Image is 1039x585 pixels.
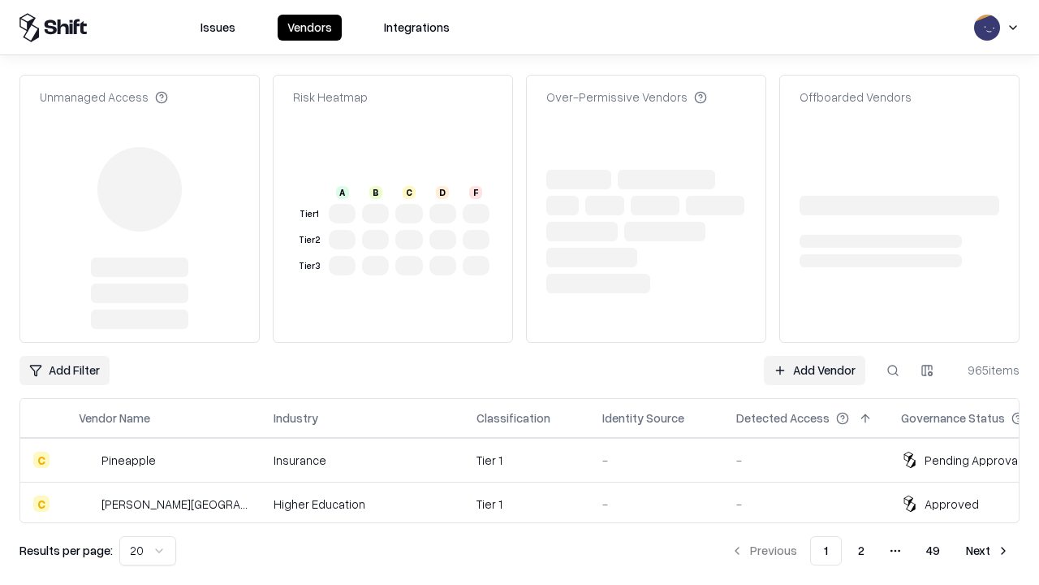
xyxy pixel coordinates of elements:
[33,452,50,468] div: C
[956,536,1020,565] button: Next
[369,186,382,199] div: B
[476,409,550,427] div: Classification
[602,496,710,513] div: -
[913,536,953,565] button: 49
[33,496,50,512] div: C
[810,536,842,565] button: 1
[101,452,156,469] div: Pineapple
[469,186,482,199] div: F
[191,15,245,41] button: Issues
[19,356,110,385] button: Add Filter
[436,186,449,199] div: D
[296,259,322,273] div: Tier 3
[901,409,1005,427] div: Governance Status
[19,542,113,559] p: Results per page:
[602,409,684,427] div: Identity Source
[736,452,875,469] div: -
[278,15,342,41] button: Vendors
[274,409,318,427] div: Industry
[925,452,1020,469] div: Pending Approval
[736,409,830,427] div: Detected Access
[79,409,150,427] div: Vendor Name
[40,89,168,106] div: Unmanaged Access
[403,186,416,199] div: C
[374,15,459,41] button: Integrations
[101,496,248,513] div: [PERSON_NAME][GEOGRAPHIC_DATA]
[476,496,576,513] div: Tier 1
[602,452,710,469] div: -
[955,362,1020,379] div: 965 items
[925,496,979,513] div: Approved
[476,452,576,469] div: Tier 1
[764,356,865,385] a: Add Vendor
[336,186,349,199] div: A
[274,496,451,513] div: Higher Education
[546,89,707,106] div: Over-Permissive Vendors
[736,496,875,513] div: -
[800,89,912,106] div: Offboarded Vendors
[721,536,1020,565] nav: pagination
[293,89,368,106] div: Risk Heatmap
[274,452,451,469] div: Insurance
[845,536,877,565] button: 2
[79,496,95,512] img: Reichman University
[296,207,322,221] div: Tier 1
[296,233,322,247] div: Tier 2
[79,452,95,468] img: Pineapple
